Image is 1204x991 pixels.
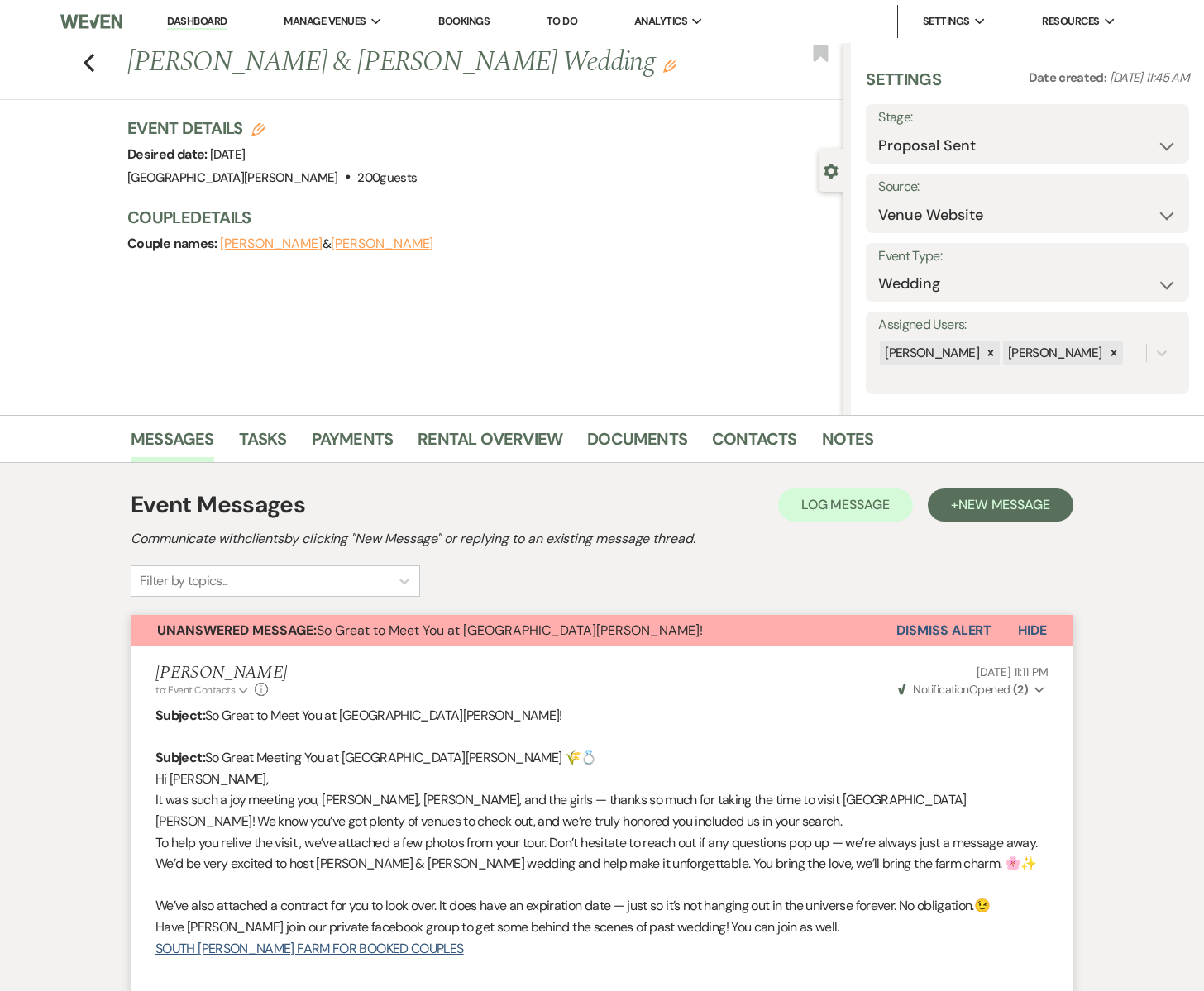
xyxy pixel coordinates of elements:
span: Date created: [1029,69,1110,86]
span: & [220,236,433,252]
span: Desired date: [127,145,210,163]
p: It was such a joy meeting you, [PERSON_NAME], [PERSON_NAME], and the girls — thanks so much for t... [155,789,1049,831]
span: Opened [898,682,1028,697]
button: Close lead details [824,162,838,178]
a: Contacts [712,426,797,462]
a: To Do [547,14,577,28]
h1: Event Messages [131,488,305,522]
label: Assigned Users: [878,313,1177,337]
a: Rental Overview [418,426,562,462]
div: [PERSON_NAME] [1003,341,1105,365]
img: Weven Logo [60,4,122,39]
button: to: Event Contacts [155,683,251,698]
label: Stage: [878,106,1177,130]
button: NotificationOpened (2) [896,681,1049,698]
button: Unanswered Message:So Great to Meet You at [GEOGRAPHIC_DATA][PERSON_NAME]! [131,615,896,646]
span: Analytics [634,13,687,30]
button: Edit [663,58,676,73]
a: Tasks [239,426,287,462]
a: Bookings [438,14,490,28]
h2: Communicate with clients by clicking "New Message" or replying to an existing message thread. [131,529,1073,549]
p: So Great to Meet You at [GEOGRAPHIC_DATA][PERSON_NAME]! [155,705,1049,727]
a: Documents [587,426,687,462]
p: Have [PERSON_NAME] join our private facebook group to get some behind the scenes of past wedding!... [155,917,1049,938]
div: Filter by topics... [140,571,228,591]
div: [PERSON_NAME] [880,341,982,365]
button: [PERSON_NAME] [220,237,322,250]
span: Resources [1042,13,1099,30]
h3: Couple Details [127,206,826,229]
p: We’d be very excited to host [PERSON_NAME] & [PERSON_NAME] wedding and help make it unforgettable... [155,853,1049,874]
span: Notification [913,682,968,697]
span: [DATE] 11:11 PM [977,665,1049,679]
p: We’ve also attached a contract for you to look over. It does have an expiration date — just so it... [155,895,1049,917]
h3: Event Details [127,117,417,140]
span: [GEOGRAPHIC_DATA][PERSON_NAME] [127,169,338,186]
p: To help you relive the visit , we’ve attached a few photos from your tour. Don’t hesitate to reac... [155,832,1049,854]
a: Dashboard [167,14,227,30]
strong: Subject: [155,707,205,724]
span: Manage Venues [284,13,365,30]
a: SOUTH [PERSON_NAME] FARM FOR BOOKED COUPLES [155,940,463,957]
a: Messages [131,426,214,462]
strong: Unanswered Message: [157,622,317,639]
a: Notes [822,426,874,462]
p: So Great Meeting You at [GEOGRAPHIC_DATA][PERSON_NAME] 🌾💍 [155,747,1049,769]
span: Couple names: [127,235,220,252]
h3: Settings [866,68,941,104]
span: New Message [958,496,1050,513]
button: Dismiss Alert [896,615,991,646]
h1: [PERSON_NAME] & [PERSON_NAME] Wedding [127,43,693,83]
span: to: Event Contacts [155,684,235,697]
span: So Great to Meet You at [GEOGRAPHIC_DATA][PERSON_NAME]! [157,622,703,639]
button: Log Message [778,488,913,522]
button: [PERSON_NAME] [331,237,433,250]
label: Source: [878,175,1177,199]
label: Event Type: [878,245,1177,269]
span: Settings [923,13,970,30]
p: Hi [PERSON_NAME], [155,769,1049,790]
strong: ( 2 ) [1013,682,1028,697]
span: 200 guests [357,169,417,186]
span: Hide [1018,622,1047,639]
span: Log Message [801,496,890,513]
strong: Subject: [155,749,205,766]
button: Hide [991,615,1073,646]
button: +New Message [928,488,1073,522]
h5: [PERSON_NAME] [155,663,287,684]
span: [DATE] 11:45 AM [1110,69,1189,86]
a: Payments [312,426,394,462]
span: [DATE] [210,146,245,163]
